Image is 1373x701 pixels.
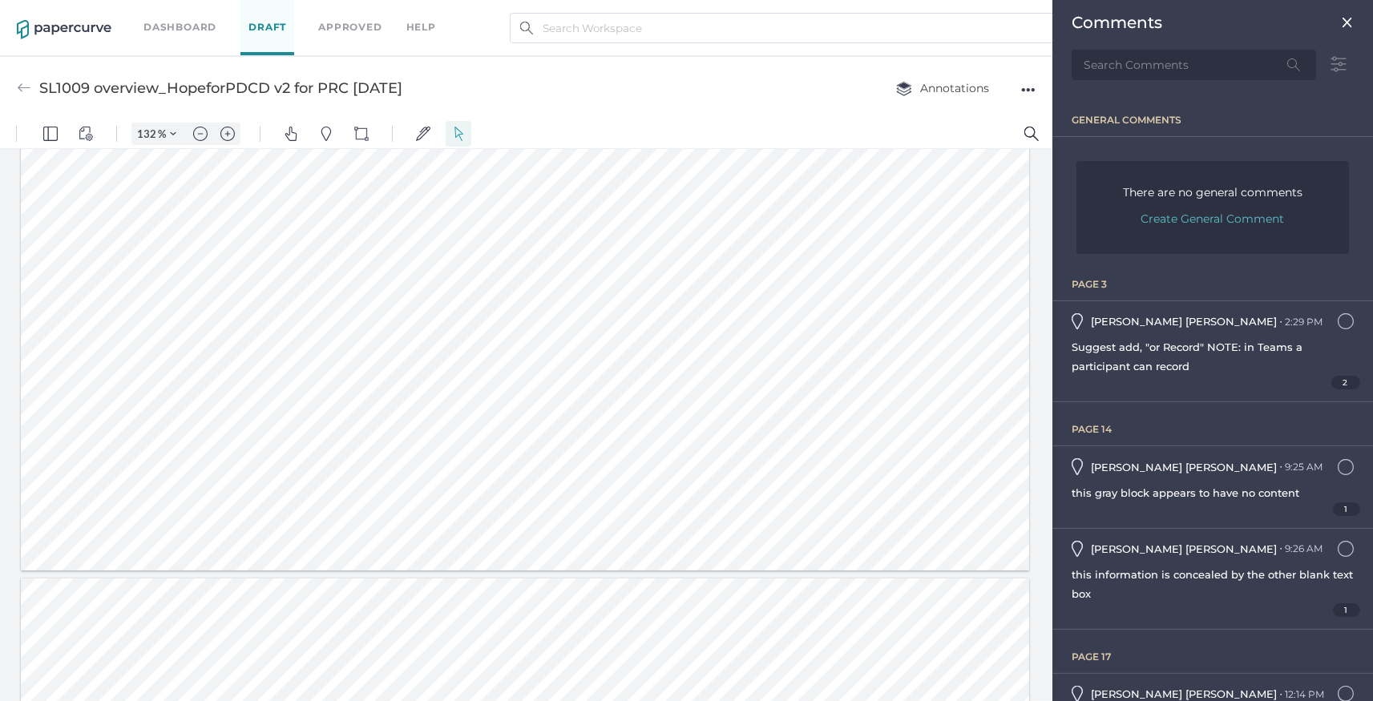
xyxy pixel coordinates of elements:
button: View Controls [73,2,99,27]
img: default-select.svg [451,7,466,22]
span: Suggest add, "or Record" NOTE: in Teams a participant can record [1072,340,1302,373]
img: sort-filter-icon.84b2c6ed.svg [1323,49,1354,80]
div: 9:26 AM [1285,542,1323,554]
img: default-minus.svg [193,7,208,22]
img: shapes-icon.svg [354,7,369,22]
button: Create General Comment [1125,199,1301,230]
span: [PERSON_NAME] [PERSON_NAME] [1091,542,1277,555]
div: ● [1280,320,1282,324]
a: Dashboard [143,18,216,36]
img: back-arrow-grey.72011ae3.svg [17,81,31,95]
span: % [158,8,166,21]
div: 9:25 AM [1285,461,1323,473]
button: Zoom out [188,3,213,26]
div: general comments [1072,114,1373,126]
img: default-magnifying-glass.svg [1024,7,1039,22]
img: chevron.svg [170,11,176,18]
div: page 3 [1072,278,1373,290]
img: icn-comment-not-resolved.7e303350.svg [1338,313,1354,329]
input: Search Workspace [510,13,1185,43]
span: Create General Comment [1141,207,1285,230]
img: default-leftsidepanel.svg [43,7,58,22]
img: icn-comment-not-resolved.7e303350.svg [1338,541,1354,557]
span: 1 [1333,502,1361,516]
img: default-pan.svg [284,7,298,22]
div: ●●● [1021,79,1036,101]
span: 2 [1331,376,1361,389]
div: SL1009 overview_HopeforPDCD v2 for PRC [DATE] [39,73,402,103]
a: Approved [318,18,382,36]
div: ● [1280,692,1282,696]
img: default-sign.svg [416,7,430,22]
span: [PERSON_NAME] [PERSON_NAME] [1091,687,1277,700]
button: Pins [313,2,339,27]
button: Shapes [349,2,374,27]
span: this information is concealed by the other blank text box [1072,568,1353,600]
span: this gray block appears to have no content [1072,486,1299,499]
img: close.2bdd4758.png [1341,16,1354,29]
img: pindrop-comments.0907555c.svg [1072,313,1083,329]
span: 1 [1333,603,1361,617]
input: Search Comments [1072,50,1316,80]
div: 2:29 PM [1285,316,1323,328]
img: default-viewcontrols.svg [79,7,93,22]
img: default-pin.svg [319,7,333,22]
span: Annotations [896,81,989,95]
span: [PERSON_NAME] [PERSON_NAME] [1091,461,1277,473]
img: papercurve-logo-colour.7244d18c.svg [17,20,111,39]
div: page 17 [1072,651,1373,663]
button: Zoom Controls [160,3,186,26]
div: 12:14 PM [1285,688,1324,700]
img: pindrop-comments.0907555c.svg [1072,541,1083,557]
button: Search [1019,2,1044,27]
button: Signatures [410,2,436,27]
img: pindrop-comments.0907555c.svg [1072,458,1083,474]
button: Annotations [880,73,1005,103]
button: Select [446,2,471,27]
button: Zoom in [215,3,240,26]
img: default-plus.svg [220,7,235,22]
div: ● [1280,546,1282,550]
span: [PERSON_NAME] [PERSON_NAME] [1091,315,1277,328]
input: Set zoom [132,7,158,22]
div: Comments [1072,13,1162,32]
img: icn-comment-not-resolved.7e303350.svg [1338,459,1354,475]
button: Panel [38,2,63,27]
div: help [406,18,436,36]
img: annotation-layers.cc6d0e6b.svg [896,81,912,96]
div: ● [1280,465,1282,469]
span: There are no general comments [1123,185,1302,199]
img: search.bf03fe8b.svg [520,22,533,34]
button: Pan [278,2,304,27]
div: page 14 [1072,423,1373,435]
